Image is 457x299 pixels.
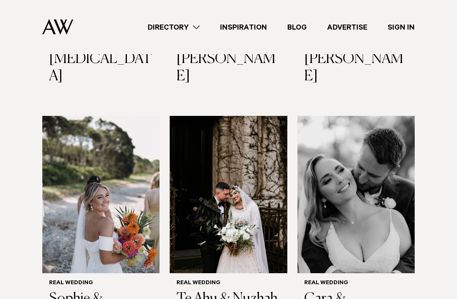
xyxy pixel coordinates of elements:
[210,22,277,33] a: Inspiration
[170,116,287,273] img: Real Wedding | Te Ahu & Nuzhah
[297,116,415,273] img: Real Wedding | Cara & Dennis
[377,22,425,33] a: Sign In
[138,22,210,33] a: Directory
[277,22,317,33] a: Blog
[42,116,160,273] img: Real Wedding | Sophie & George
[49,280,153,287] h6: Real Wedding
[304,280,408,287] h6: Real Wedding
[176,280,280,287] h6: Real Wedding
[42,19,73,35] img: Auckland Weddings Logo
[317,22,377,33] a: Advertise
